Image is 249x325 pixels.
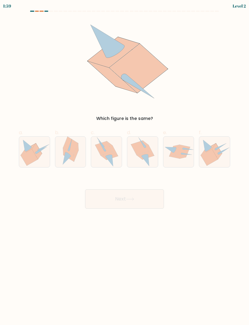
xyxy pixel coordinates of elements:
[199,129,202,136] span: f.
[91,129,95,136] span: c.
[22,115,227,122] div: Which figure is the same?
[163,129,167,136] span: e.
[3,3,11,9] div: 1:59
[55,129,59,136] span: b.
[127,129,131,136] span: d.
[233,3,246,9] div: Level 2
[19,129,23,136] span: a.
[85,189,164,209] button: Next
